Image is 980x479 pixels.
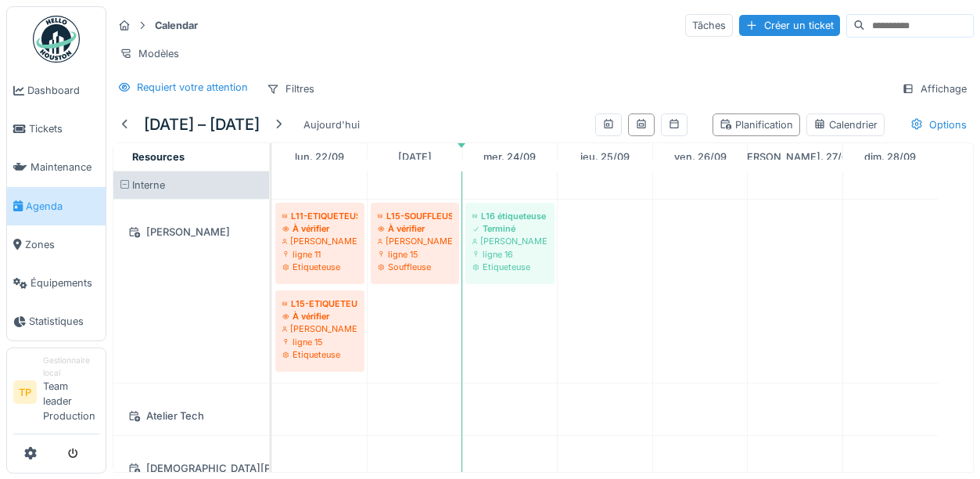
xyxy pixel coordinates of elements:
[297,114,366,135] div: Aujourd'hui
[394,146,436,167] a: 23 septembre 2025
[27,83,99,98] span: Dashboard
[43,355,99,430] li: Team leader Production
[472,222,547,235] div: Terminé
[378,222,452,235] div: À vérifier
[813,117,878,132] div: Calendrier
[378,248,452,261] div: ligne 15
[7,302,106,340] a: Statistiques
[13,355,99,434] a: TP Gestionnaire localTeam leader Production
[7,71,106,110] a: Dashboard
[282,348,357,361] div: Etiqueteuse
[685,14,733,37] div: Tâches
[26,199,99,214] span: Agenda
[7,148,106,186] a: Maintenance
[113,42,186,65] div: Modèles
[31,276,99,290] span: Équipements
[739,15,840,36] div: Créer un ticket
[472,261,547,273] div: Etiqueteuse
[282,336,357,348] div: ligne 15
[282,297,357,310] div: L15-ETIQUETEUSE ROUTINE 1.5 L
[860,146,920,167] a: 28 septembre 2025
[472,235,547,247] div: [PERSON_NAME]
[576,146,634,167] a: 25 septembre 2025
[43,355,99,379] div: Gestionnaire local
[282,235,357,247] div: [PERSON_NAME]
[7,187,106,225] a: Agenda
[282,310,357,322] div: À vérifier
[895,77,974,100] div: Affichage
[472,210,547,222] div: L16 étiqueteuse vérifier vis du parallélisme
[144,115,260,134] h5: [DATE] – [DATE]
[7,110,106,148] a: Tickets
[13,380,37,404] li: TP
[282,261,357,273] div: Etiqueteuse
[123,459,260,478] div: [DEMOGRAPHIC_DATA][PERSON_NAME]
[733,146,858,167] a: 27 septembre 2025
[720,117,793,132] div: Planification
[123,406,260,426] div: Atelier Tech
[282,248,357,261] div: ligne 11
[291,146,348,167] a: 22 septembre 2025
[479,146,540,167] a: 24 septembre 2025
[7,264,106,302] a: Équipements
[282,222,357,235] div: À vérifier
[282,210,357,222] div: L11-ETIQUETEUSE ROUTINE
[33,16,80,63] img: Badge_color-CXgf-gQk.svg
[378,210,452,222] div: L15-SOUFFLEUSE FUITE
[31,160,99,175] span: Maintenance
[149,18,204,33] strong: Calendar
[670,146,731,167] a: 26 septembre 2025
[472,248,547,261] div: ligne 16
[29,314,99,329] span: Statistiques
[903,113,974,136] div: Options
[132,151,185,163] span: Resources
[137,80,248,95] div: Requiert votre attention
[132,179,165,191] span: Interne
[378,261,452,273] div: Souffleuse
[282,322,357,335] div: [PERSON_NAME]
[7,225,106,264] a: Zones
[378,235,452,247] div: [PERSON_NAME]
[29,121,99,136] span: Tickets
[260,77,321,100] div: Filtres
[25,237,99,252] span: Zones
[123,222,260,242] div: [PERSON_NAME]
